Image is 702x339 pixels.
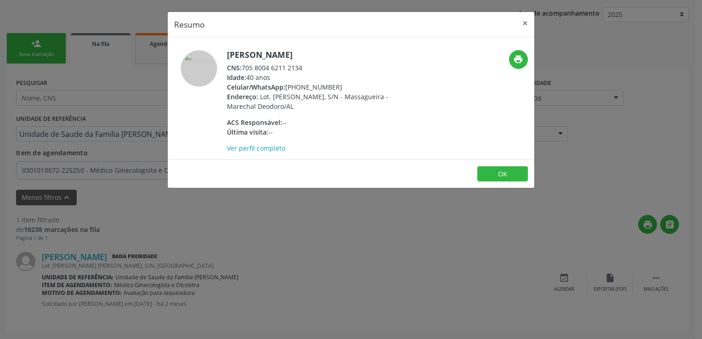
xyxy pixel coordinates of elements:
div: -- [227,118,406,127]
h5: Resumo [174,18,205,30]
span: Lot. [PERSON_NAME], S/N - Massagueira - Marechal Deodoro/AL [227,92,388,111]
h5: [PERSON_NAME] [227,50,406,60]
div: -- [227,127,406,137]
span: Última visita: [227,128,268,136]
i: print [513,54,523,64]
div: [PHONE_NUMBER] [227,82,406,92]
div: 705 8004 6211 2134 [227,63,406,73]
img: accompaniment [181,50,217,87]
div: 40 anos [227,73,406,82]
span: ACS Responsável: [227,118,282,127]
span: CNS: [227,63,242,72]
button: OK [477,166,528,182]
span: Idade: [227,73,246,82]
a: Ver perfil completo [227,144,285,153]
button: Close [516,12,534,34]
span: Endereço: [227,92,258,101]
button: print [509,50,528,69]
span: Celular/WhatsApp: [227,83,285,91]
